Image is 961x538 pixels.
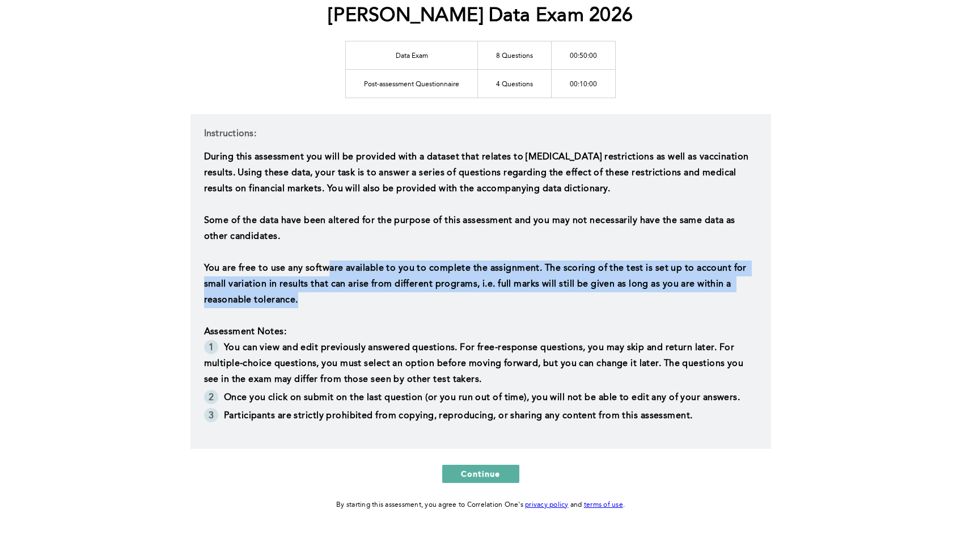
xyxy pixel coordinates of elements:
[525,502,569,508] a: privacy policy
[552,41,616,69] td: 00:50:00
[336,499,625,511] div: By starting this assessment, you agree to Correlation One's and .
[478,69,552,98] td: 4 Questions
[204,264,750,305] span: You are free to use any software available to you to complete the assignment. The scoring of the ...
[204,343,746,384] span: You can view and edit previously answered questions. For free-response questions, you may skip an...
[328,5,633,28] h1: [PERSON_NAME] Data Exam 2026
[346,41,478,69] td: Data Exam
[204,327,286,337] span: Assessment Notes:
[224,393,740,402] span: Once you click on submit on the last question (or you run out of time), you will not be able to e...
[224,411,693,421] span: Participants are strictly prohibited from copying, reproducing, or sharing any content from this ...
[442,465,519,483] button: Continue
[204,153,751,194] span: During this assessment you will be provided with a dataset that relates to [MEDICAL_DATA] restric...
[190,114,771,449] div: Instructions:
[461,468,501,479] span: Continue
[204,216,738,241] span: Some of the data have been altered for the purpose of this assessment and you may not necessarily...
[552,69,616,98] td: 00:10:00
[478,41,552,69] td: 8 Questions
[346,69,478,98] td: Post-assessment Questionnaire
[584,502,623,508] a: terms of use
